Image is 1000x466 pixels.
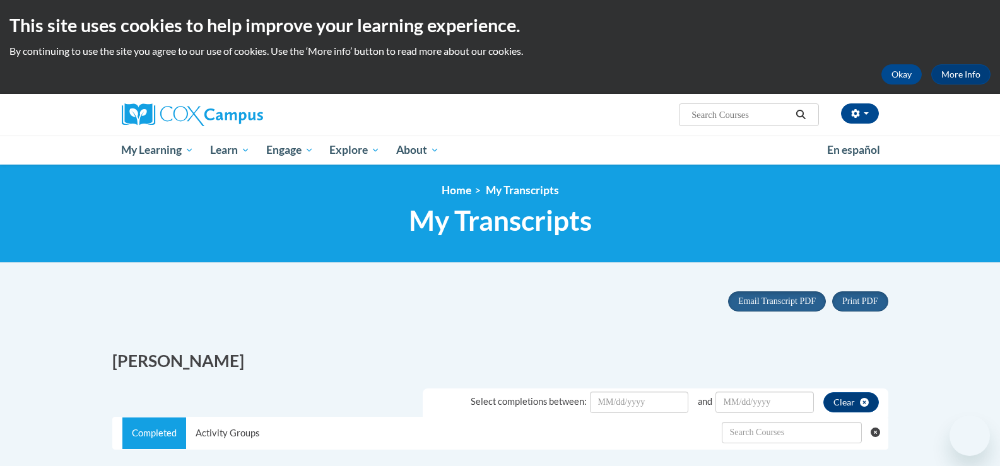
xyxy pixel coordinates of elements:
[738,296,816,306] span: Email Transcript PDF
[690,107,791,122] input: Search Courses
[396,143,439,158] span: About
[321,136,388,165] a: Explore
[486,183,559,197] span: My Transcripts
[202,136,258,165] a: Learn
[409,204,592,237] span: My Transcripts
[715,392,814,413] input: Date Input
[471,396,587,407] span: Select completions between:
[112,349,491,373] h2: [PERSON_NAME]
[871,417,888,448] button: Clear searching
[722,422,862,443] input: Search Withdrawn Transcripts
[388,136,447,165] a: About
[823,392,879,412] button: clear
[728,291,826,312] button: Email Transcript PDF
[9,44,991,58] p: By continuing to use the site you agree to our use of cookies. Use the ‘More info’ button to read...
[442,183,471,197] a: Home
[950,416,990,456] iframe: Button to launch messaging window
[698,396,712,407] span: and
[258,136,322,165] a: Engage
[9,13,991,38] h2: This site uses cookies to help improve your learning experience.
[827,143,880,156] span: En español
[266,143,314,158] span: Engage
[791,107,810,122] button: Search
[114,136,203,165] a: My Learning
[121,143,194,158] span: My Learning
[210,143,250,158] span: Learn
[103,136,898,165] div: Main menu
[122,103,263,126] img: Cox Campus
[832,291,888,312] button: Print PDF
[841,103,879,124] button: Account Settings
[931,64,991,84] a: More Info
[590,392,688,413] input: Date Input
[881,64,922,84] button: Okay
[122,417,186,449] a: Completed
[186,417,269,449] a: Activity Groups
[842,296,878,306] span: Print PDF
[122,103,362,126] a: Cox Campus
[329,143,380,158] span: Explore
[819,137,888,163] a: En español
